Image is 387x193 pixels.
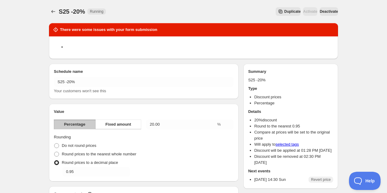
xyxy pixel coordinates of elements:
[62,152,136,156] span: Round prices to the nearest whole number
[276,7,301,16] button: Secondary action label
[59,8,85,15] span: S25 -20%
[54,109,234,115] h2: Value
[284,9,301,14] span: Duplicate
[248,86,333,92] h2: Type
[105,121,131,127] span: Fixed amount
[248,77,333,83] p: S25 -20%
[254,147,333,154] li: Discount will be applied at 01:28 PM [DATE]
[54,120,96,129] button: Percentage
[49,7,58,16] button: Schedules
[64,121,85,127] span: Percentage
[254,123,333,129] li: Round to the nearest 0.95
[254,94,333,100] li: Discount prices
[248,69,333,75] h2: Summary
[320,7,338,16] button: Deactivate
[311,177,331,182] span: Revert price
[248,109,333,115] h2: Details
[276,142,299,147] a: selected tags
[254,100,333,106] li: Percentage
[54,69,234,75] h2: Schedule name
[254,141,333,147] li: Will apply to
[320,9,338,14] span: Deactivate
[54,89,106,93] span: Your customers won't see this
[254,177,286,183] p: [DATE] 14:30 Sun
[254,129,333,141] li: Compare at prices will be set to the original price
[90,9,103,14] span: Running
[62,143,96,148] span: Do not round prices
[54,135,71,139] span: Rounding
[95,120,141,129] button: Fixed amount
[60,27,157,33] h2: There were some issues with your form submission
[254,154,333,166] li: Discount will be removed at 02:30 PM [DATE]
[217,122,221,127] span: %
[254,117,333,123] li: 20 % discount
[349,172,381,190] iframe: Toggle Customer Support
[62,160,118,165] span: Round prices to a decimal place
[248,168,333,174] h2: Next events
